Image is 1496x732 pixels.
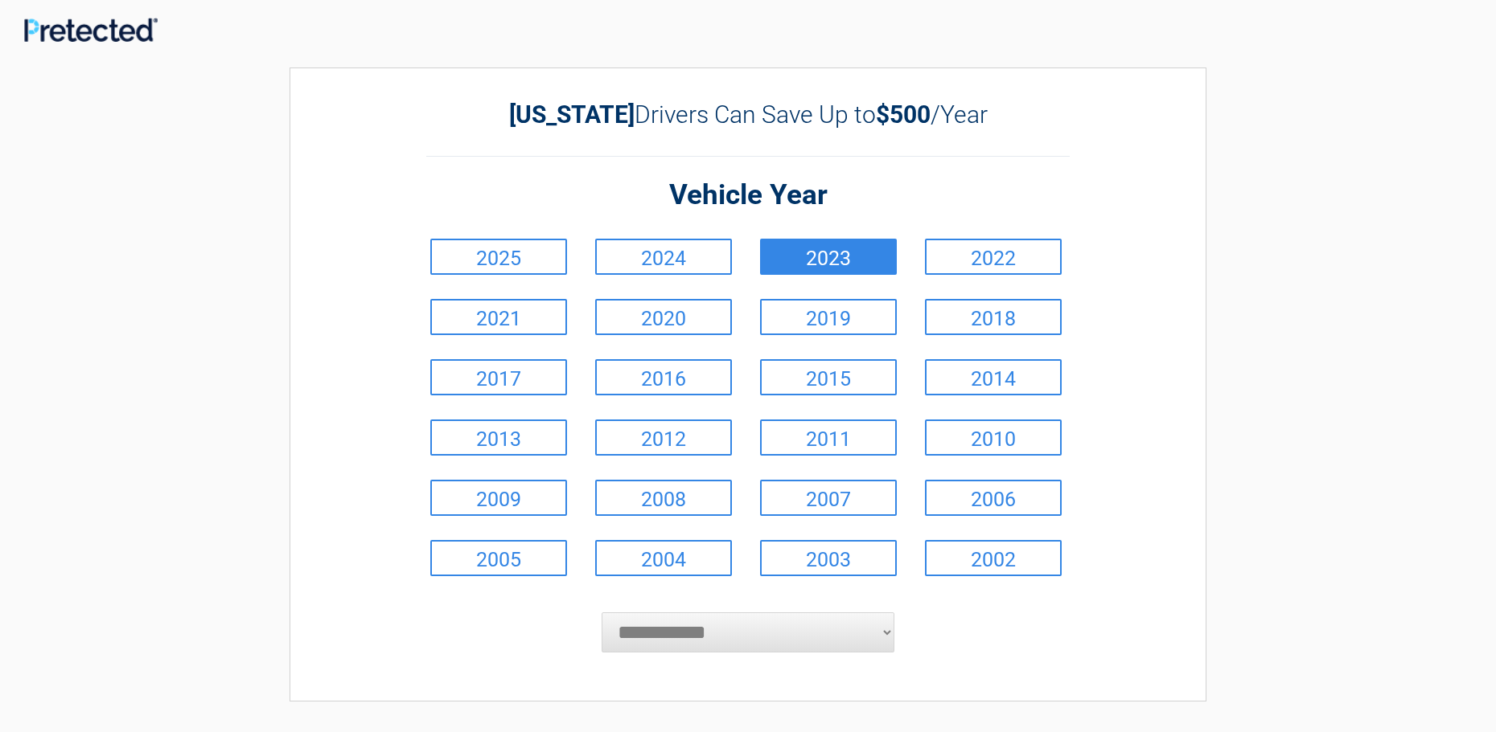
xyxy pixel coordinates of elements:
[595,480,732,516] a: 2008
[595,419,732,456] a: 2012
[760,419,897,456] a: 2011
[595,359,732,395] a: 2016
[925,359,1062,395] a: 2014
[760,480,897,516] a: 2007
[430,299,567,335] a: 2021
[430,480,567,516] a: 2009
[509,100,635,129] b: [US_STATE]
[430,419,567,456] a: 2013
[24,18,158,42] img: Main Logo
[925,540,1062,576] a: 2002
[430,359,567,395] a: 2017
[760,239,897,275] a: 2023
[430,540,567,576] a: 2005
[426,100,1070,129] h2: Drivers Can Save Up to /Year
[426,177,1070,215] h2: Vehicle Year
[760,540,897,576] a: 2003
[595,239,732,275] a: 2024
[430,239,567,275] a: 2025
[925,480,1062,516] a: 2006
[925,299,1062,335] a: 2018
[595,299,732,335] a: 2020
[876,100,931,129] b: $500
[925,239,1062,275] a: 2022
[925,419,1062,456] a: 2010
[595,540,732,576] a: 2004
[760,359,897,395] a: 2015
[760,299,897,335] a: 2019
